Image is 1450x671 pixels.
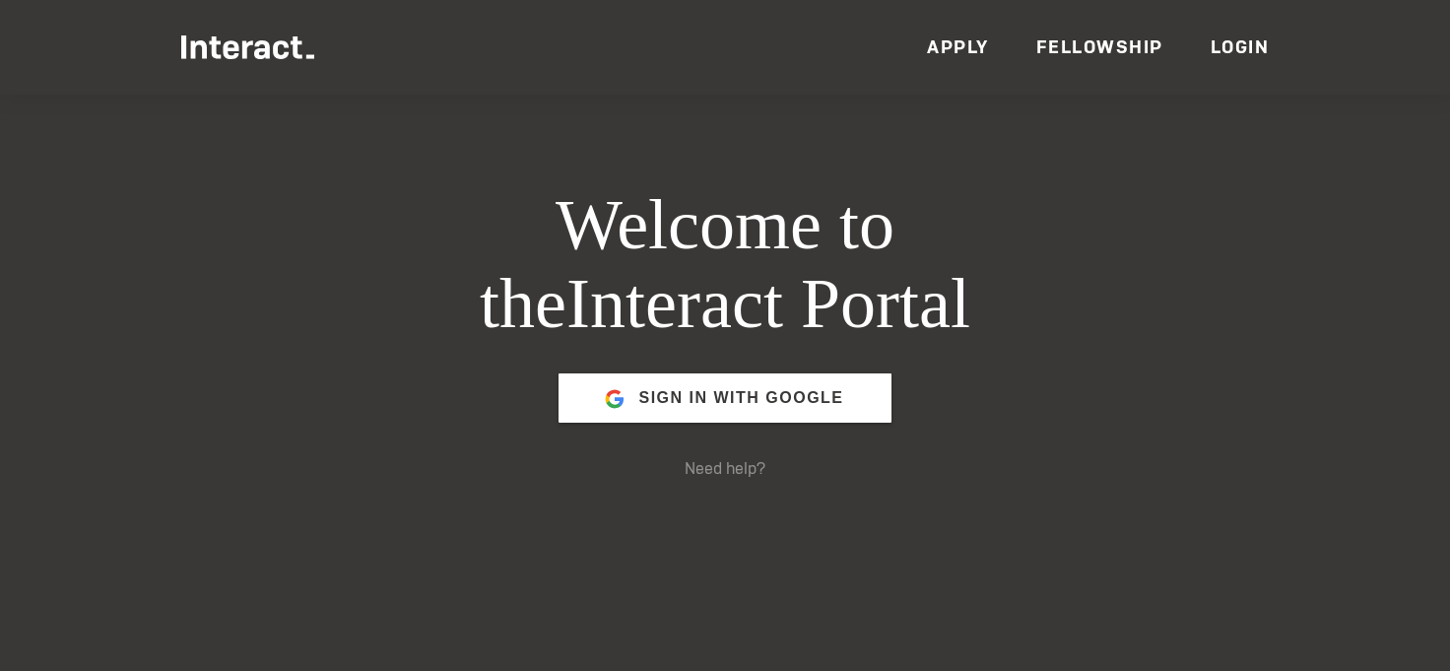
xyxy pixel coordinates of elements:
h1: Welcome to the [347,186,1103,344]
a: Fellowship [1036,35,1163,58]
span: Sign in with Google [638,374,843,422]
a: Apply [927,35,989,58]
a: Need help? [685,458,765,479]
a: Login [1211,35,1270,58]
span: Interact Portal [566,264,970,343]
img: Interact Logo [181,35,314,59]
